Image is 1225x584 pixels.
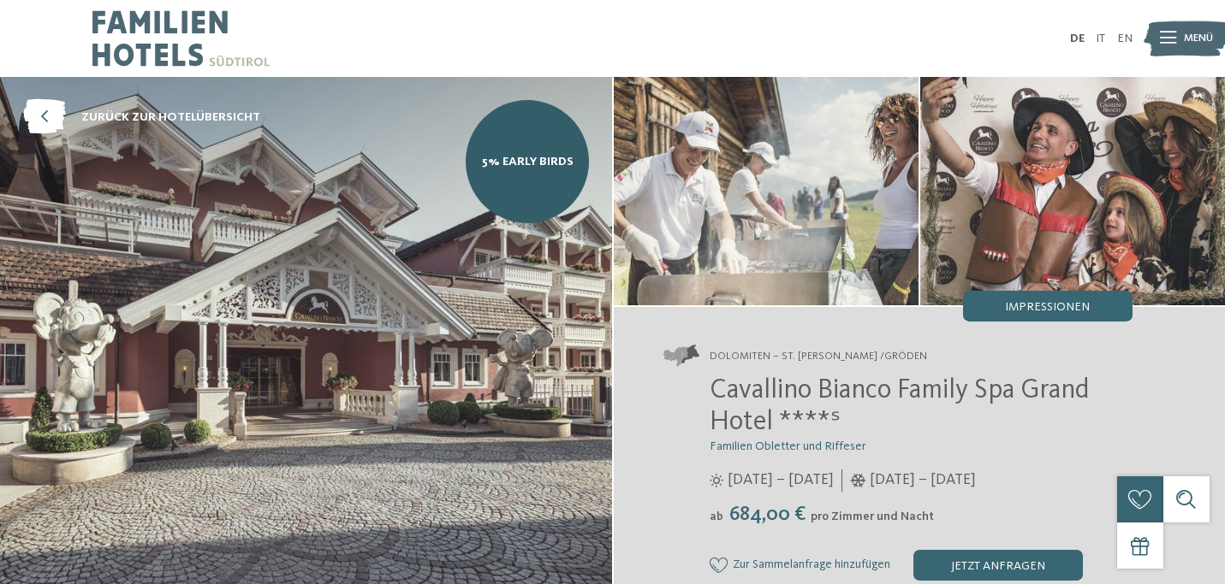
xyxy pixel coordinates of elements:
span: 5% Early Birds [482,153,574,170]
a: DE [1070,32,1085,44]
a: IT [1096,32,1105,44]
i: Öffnungszeiten im Winter [850,474,866,487]
span: Cavallino Bianco Family Spa Grand Hotel ****ˢ [710,377,1089,437]
span: Zur Sammelanfrage hinzufügen [733,558,890,572]
span: zurück zur Hotelübersicht [81,109,260,126]
span: 684,00 € [725,504,809,525]
img: Im Familienhotel in St. Ulrich in Gröden wunschlos glücklich [920,77,1225,305]
a: zurück zur Hotelübersicht [23,100,260,135]
span: [DATE] – [DATE] [728,469,834,491]
span: Dolomiten – St. [PERSON_NAME] /Gröden [710,349,927,364]
span: ab [710,510,723,522]
a: EN [1117,32,1133,44]
i: Öffnungszeiten im Sommer [710,474,723,487]
span: Menü [1184,31,1213,46]
span: [DATE] – [DATE] [870,469,976,491]
div: jetzt anfragen [913,550,1083,581]
span: Familien Obletter und Riffeser [710,440,866,452]
a: 5% Early Birds [466,100,589,223]
span: Impressionen [1005,301,1090,313]
span: pro Zimmer und Nacht [811,510,934,522]
img: Im Familienhotel in St. Ulrich in Gröden wunschlos glücklich [614,77,919,305]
